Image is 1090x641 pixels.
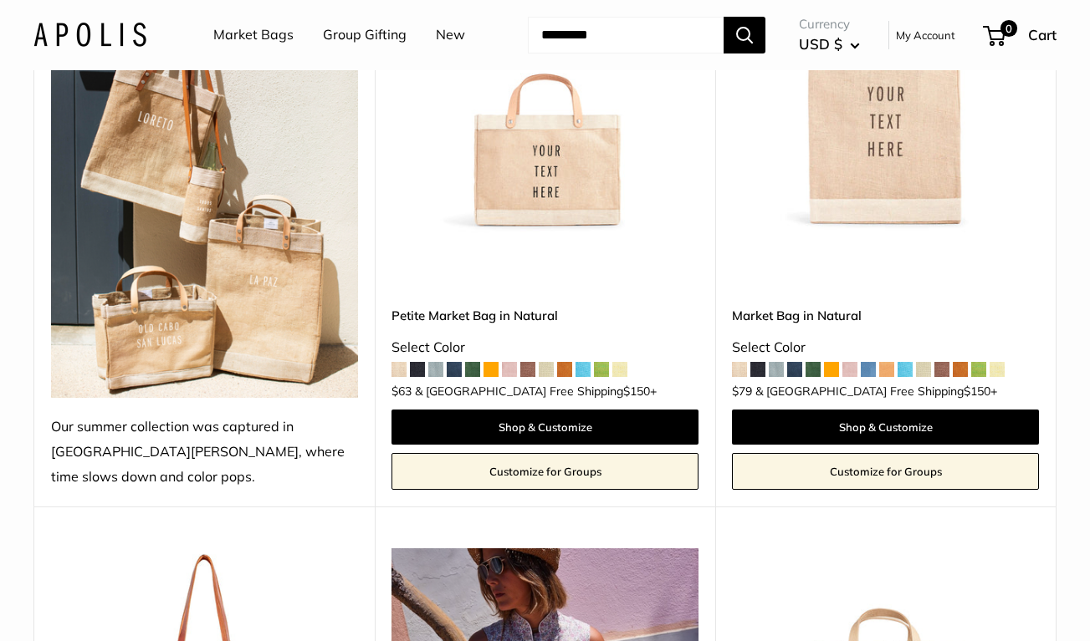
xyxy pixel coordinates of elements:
div: Our summer collection was captured in [GEOGRAPHIC_DATA][PERSON_NAME], where time slows down and c... [51,415,358,490]
a: Shop & Customize [391,410,699,445]
div: Select Color [732,335,1039,360]
span: 0 [1000,20,1017,37]
button: USD $ [799,31,860,58]
span: Cart [1028,26,1057,43]
span: $150 [964,384,990,399]
a: 0 Cart [985,22,1057,48]
a: Customize for Groups [732,453,1039,490]
span: $150 [623,384,650,399]
span: & [GEOGRAPHIC_DATA] Free Shipping + [755,385,997,397]
span: $63 [391,384,412,399]
a: Group Gifting [323,23,407,48]
input: Search... [528,17,724,53]
a: My Account [896,25,955,45]
a: New [436,23,465,48]
a: Market Bag in Natural [732,306,1039,325]
span: $79 [732,384,752,399]
span: USD $ [799,35,842,53]
button: Search [724,17,765,53]
span: Currency [799,13,860,36]
a: Market Bags [213,23,294,48]
div: Select Color [391,335,699,360]
img: Apolis [33,23,146,47]
a: Customize for Groups [391,453,699,490]
a: Shop & Customize [732,410,1039,445]
a: Petite Market Bag in Natural [391,306,699,325]
span: & [GEOGRAPHIC_DATA] Free Shipping + [415,385,657,397]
